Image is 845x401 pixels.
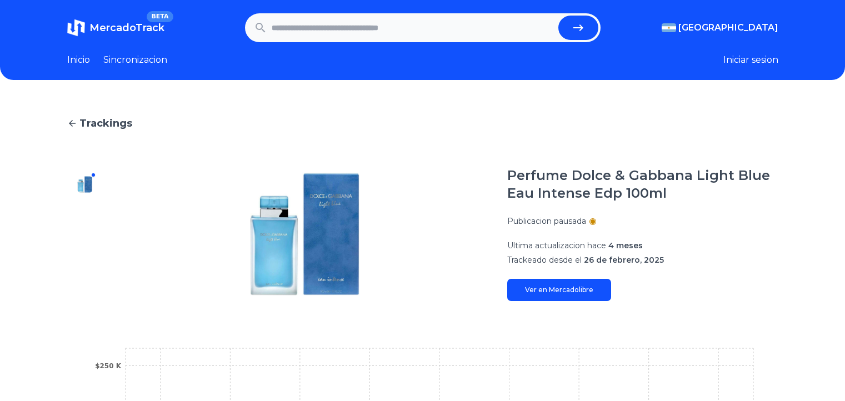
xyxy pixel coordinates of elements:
[662,21,778,34] button: [GEOGRAPHIC_DATA]
[95,362,122,370] tspan: $250 K
[608,240,643,250] span: 4 meses
[67,19,164,37] a: MercadoTrackBETA
[507,167,778,202] h1: Perfume Dolce & Gabbana Light Blue Eau Intense Edp 100ml
[67,53,90,67] a: Inicio
[67,19,85,37] img: MercadoTrack
[76,176,94,193] img: Perfume Dolce & Gabbana Light Blue Eau Intense Edp 100ml
[662,23,676,32] img: Argentina
[89,22,164,34] span: MercadoTrack
[678,21,778,34] span: [GEOGRAPHIC_DATA]
[79,116,132,131] span: Trackings
[103,53,167,67] a: Sincronizacion
[723,53,778,67] button: Iniciar sesion
[507,240,606,250] span: Ultima actualizacion hace
[147,11,173,22] span: BETA
[507,215,586,227] p: Publicacion pausada
[67,116,778,131] a: Trackings
[584,255,664,265] span: 26 de febrero, 2025
[507,279,611,301] a: Ver en Mercadolibre
[125,167,485,301] img: Perfume Dolce & Gabbana Light Blue Eau Intense Edp 100ml
[507,255,582,265] span: Trackeado desde el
